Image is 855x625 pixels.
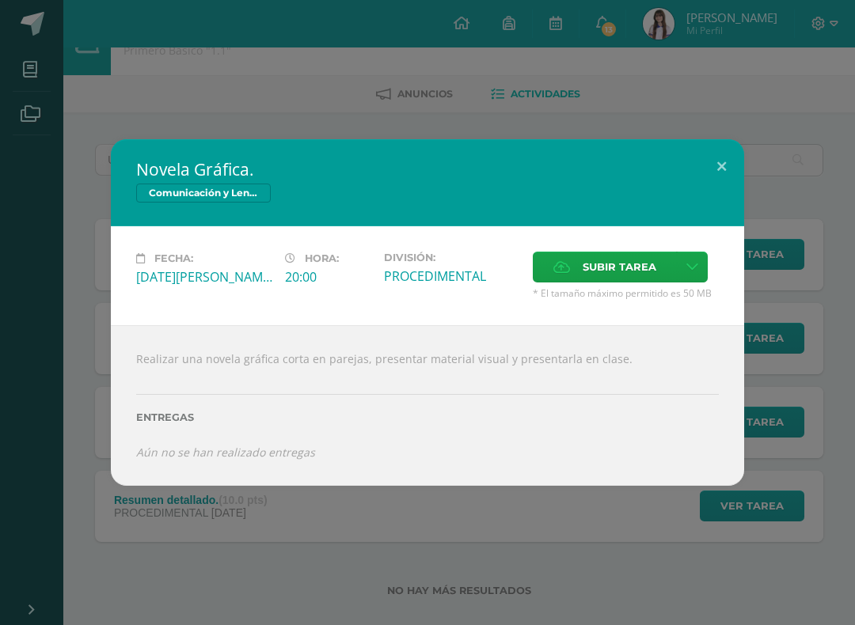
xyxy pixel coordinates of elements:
[136,158,719,180] h2: Novela Gráfica.
[305,252,339,264] span: Hora:
[583,252,656,282] span: Subir tarea
[384,267,520,285] div: PROCEDIMENTAL
[699,139,744,193] button: Close (Esc)
[533,286,719,300] span: * El tamaño máximo permitido es 50 MB
[136,411,719,423] label: Entregas
[285,268,371,286] div: 20:00
[136,445,315,460] i: Aún no se han realizado entregas
[111,325,744,485] div: Realizar una novela gráfica corta en parejas, presentar material visual y presentarla en clase.
[136,184,271,203] span: Comunicación y Lenguaje Idioma Español
[154,252,193,264] span: Fecha:
[384,252,520,263] label: División:
[136,268,272,286] div: [DATE][PERSON_NAME]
